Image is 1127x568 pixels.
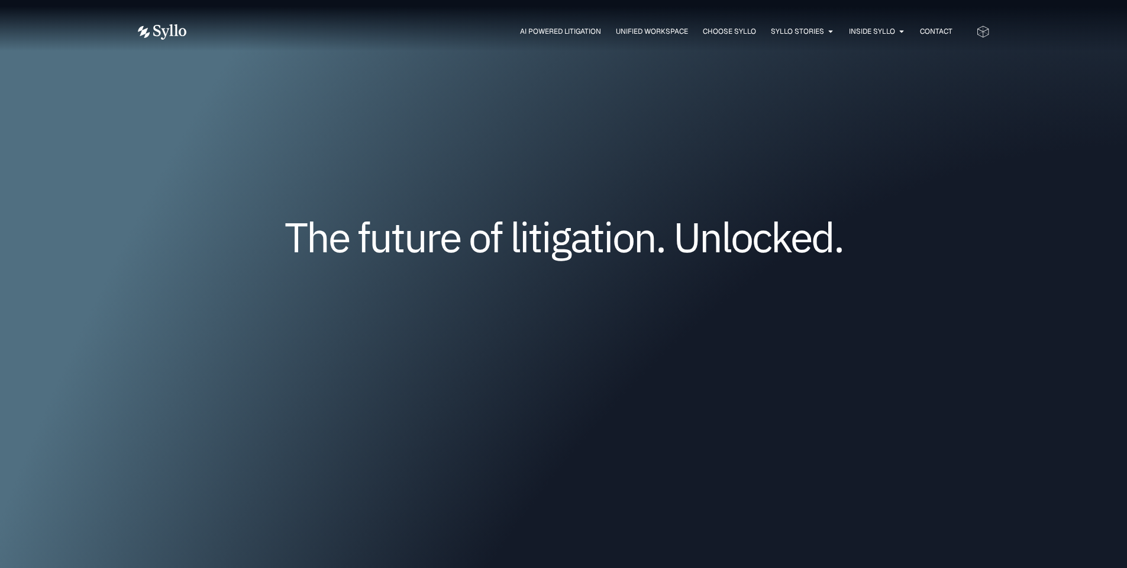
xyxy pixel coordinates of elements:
img: Vector [138,24,186,40]
a: Unified Workspace [616,26,688,37]
h1: The future of litigation. Unlocked. [209,217,919,256]
a: Choose Syllo [703,26,756,37]
div: Menu Toggle [210,26,952,37]
a: Syllo Stories [771,26,824,37]
nav: Menu [210,26,952,37]
a: AI Powered Litigation [520,26,601,37]
a: Inside Syllo [849,26,895,37]
a: Contact [920,26,952,37]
